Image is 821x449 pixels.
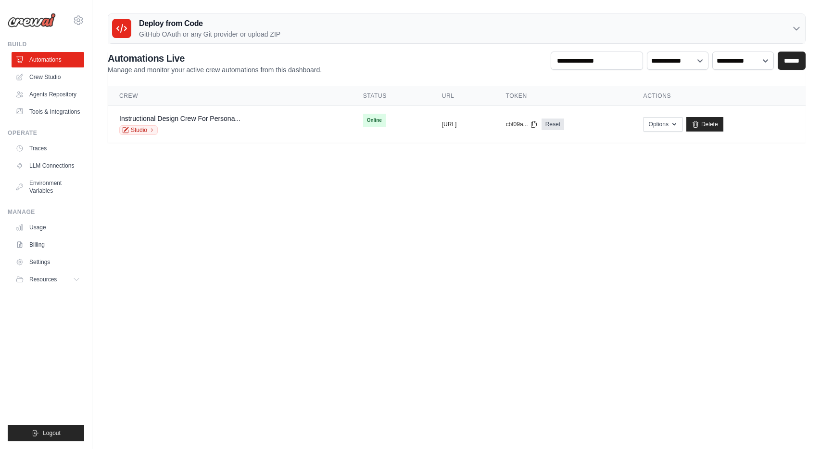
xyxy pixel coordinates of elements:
a: Tools & Integrations [12,104,84,119]
a: Usage [12,220,84,235]
a: Traces [12,141,84,156]
button: Resources [12,272,84,287]
a: Agents Repository [12,87,84,102]
th: Crew [108,86,352,106]
button: Logout [8,425,84,441]
a: Billing [12,237,84,252]
a: LLM Connections [12,158,84,173]
a: Delete [686,117,723,132]
p: Manage and monitor your active crew automations from this dashboard. [108,65,322,75]
div: Build [8,40,84,48]
h3: Deploy from Code [139,18,280,29]
a: Settings [12,254,84,270]
div: Operate [8,129,84,137]
button: cbf09a... [506,120,538,128]
a: Studio [119,125,158,135]
button: Options [644,117,682,132]
div: Manage [8,208,84,216]
th: Status [352,86,430,106]
p: GitHub OAuth or any Git provider or upload ZIP [139,29,280,39]
a: Automations [12,52,84,67]
img: Logo [8,13,56,27]
span: Resources [29,276,57,283]
span: Online [363,114,386,127]
a: Instructional Design Crew For Persona... [119,115,240,122]
h2: Automations Live [108,52,322,65]
a: Crew Studio [12,69,84,85]
a: Reset [542,119,564,130]
span: Logout [43,429,61,437]
th: URL [430,86,494,106]
th: Token [494,86,632,106]
a: Environment Variables [12,175,84,198]
th: Actions [632,86,806,106]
